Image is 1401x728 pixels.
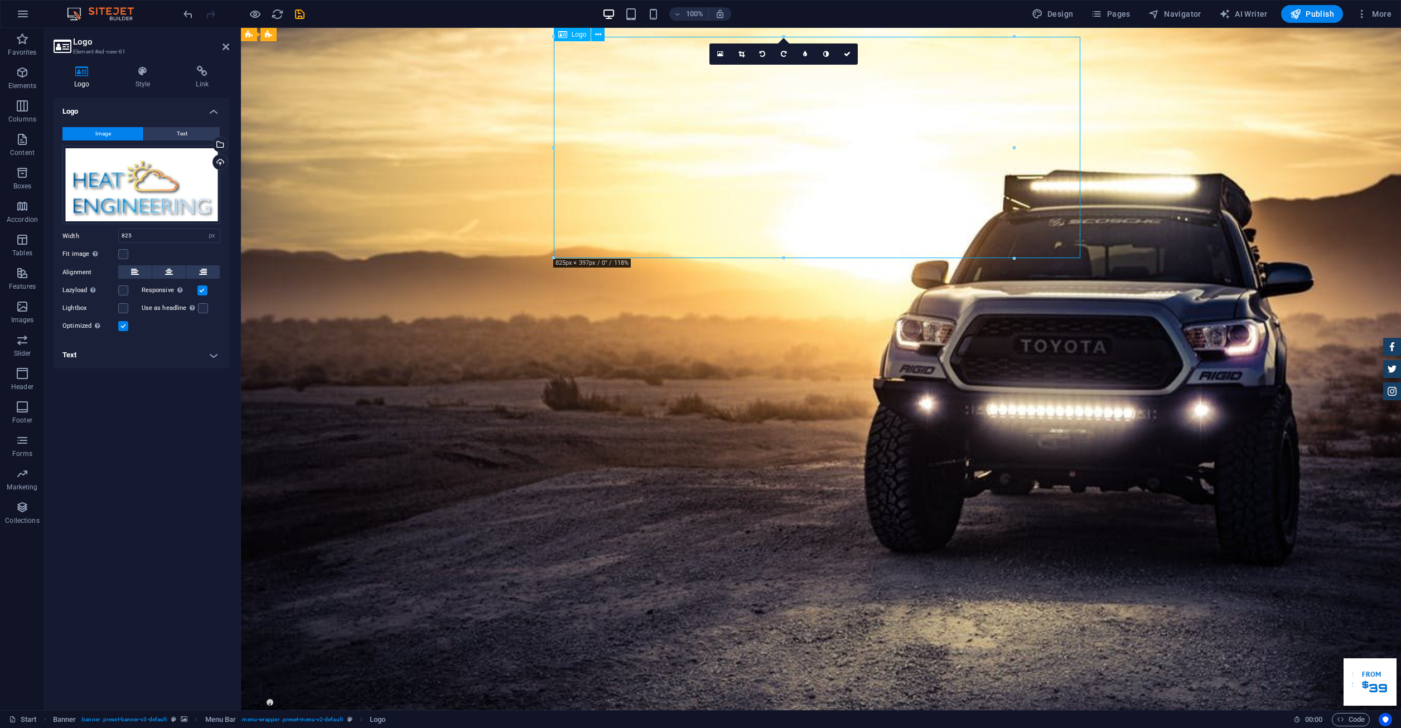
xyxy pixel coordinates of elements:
nav: breadcrumb [53,713,386,726]
button: 1 [26,671,32,678]
h2: Logo [73,37,229,47]
p: Marketing [7,483,37,492]
button: Click here to leave preview mode and continue editing [248,7,262,21]
button: Pages [1086,5,1134,23]
span: Publish [1290,8,1334,20]
i: This element contains a background [181,716,187,722]
label: Optimized [62,319,118,333]
p: Elements [8,81,37,90]
h3: Element #ed-new-61 [73,47,207,57]
a: Blur [794,43,815,65]
h4: Link [175,66,229,89]
p: Favorites [8,48,36,57]
p: Accordion [7,215,38,224]
p: Boxes [13,182,32,191]
label: Alignment [62,266,118,279]
p: Tables [12,249,32,258]
p: Content [10,148,35,157]
p: Features [9,282,36,291]
i: On resize automatically adjust zoom level to fit chosen device. [715,9,725,19]
button: Navigator [1144,5,1206,23]
label: Lazyload [62,284,118,297]
span: Image [95,127,111,140]
p: Footer [12,416,32,425]
button: More [1352,5,1396,23]
label: Use as headline [142,302,198,315]
label: Fit image [62,247,118,261]
h4: Logo [54,98,229,118]
span: Text [177,127,187,140]
span: 00 00 [1305,713,1322,726]
a: Crop mode [731,43,752,65]
button: reload [270,7,284,21]
span: Logo [572,31,587,38]
label: Lightbox [62,302,118,315]
span: Design [1032,8,1074,20]
button: save [293,7,306,21]
span: Code [1337,713,1365,726]
a: Greyscale [815,43,837,65]
i: Undo: Change image (Ctrl+Z) [182,8,195,21]
span: Click to select. Double-click to edit [370,713,385,726]
a: Confirm ( Ctrl ⏎ ) [837,43,858,65]
h6: Session time [1293,713,1323,726]
button: AI Writer [1215,5,1272,23]
label: Width [62,233,118,239]
span: . menu-wrapper .preset-menu-v2-default [240,713,342,726]
a: Click to cancel selection. Double-click to open Pages [9,713,37,726]
div: Design (Ctrl+Alt+Y) [1027,5,1078,23]
button: 100% [669,7,709,21]
button: Code [1332,713,1370,726]
label: Responsive [142,284,197,297]
i: This element is a customizable preset [171,716,176,722]
p: Images [11,316,34,324]
h4: Style [115,66,176,89]
span: More [1356,8,1392,20]
img: Editor Logo [64,7,148,21]
div: Logo1-OekscwkQjcpb1PprBDx9LA.jpg [62,145,220,225]
span: : [1313,715,1315,724]
button: Usercentrics [1379,713,1392,726]
i: Save (Ctrl+S) [293,8,306,21]
a: Rotate right 90° [773,43,794,65]
p: Slider [14,349,31,358]
i: Reload page [271,8,284,21]
p: Forms [12,449,32,458]
span: AI Writer [1219,8,1268,20]
span: Click to select. Double-click to edit [205,713,236,726]
span: Navigator [1148,8,1201,20]
span: Pages [1091,8,1130,20]
h4: Logo [54,66,115,89]
span: Click to select. Double-click to edit [53,713,76,726]
button: undo [181,7,195,21]
p: Columns [8,115,36,124]
p: Header [11,382,33,391]
i: This element is a customizable preset [347,716,352,722]
h6: 100% [686,7,704,21]
button: Image [62,127,143,140]
button: Publish [1281,5,1343,23]
span: . banner .preset-banner-v3-default [80,713,167,726]
a: Select files from the file manager, stock photos, or upload file(s) [709,43,731,65]
button: Design [1027,5,1078,23]
p: Collections [5,516,39,525]
a: Rotate left 90° [752,43,773,65]
button: Text [144,127,220,140]
h4: Text [54,342,229,368]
